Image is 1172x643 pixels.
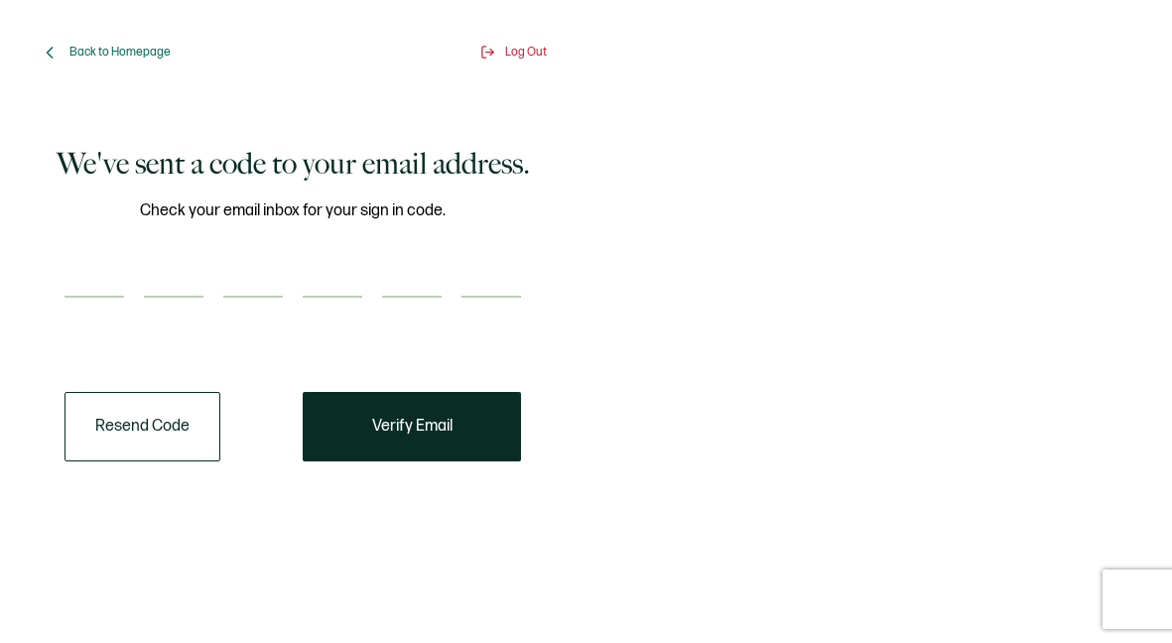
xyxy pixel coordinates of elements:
span: Verify Email [372,419,453,435]
span: Back to Homepage [69,45,171,60]
span: Log Out [505,45,547,60]
span: Check your email inbox for your sign in code. [140,198,446,223]
button: Verify Email [303,392,521,461]
button: Resend Code [65,392,220,461]
h1: We've sent a code to your email address. [57,144,530,184]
